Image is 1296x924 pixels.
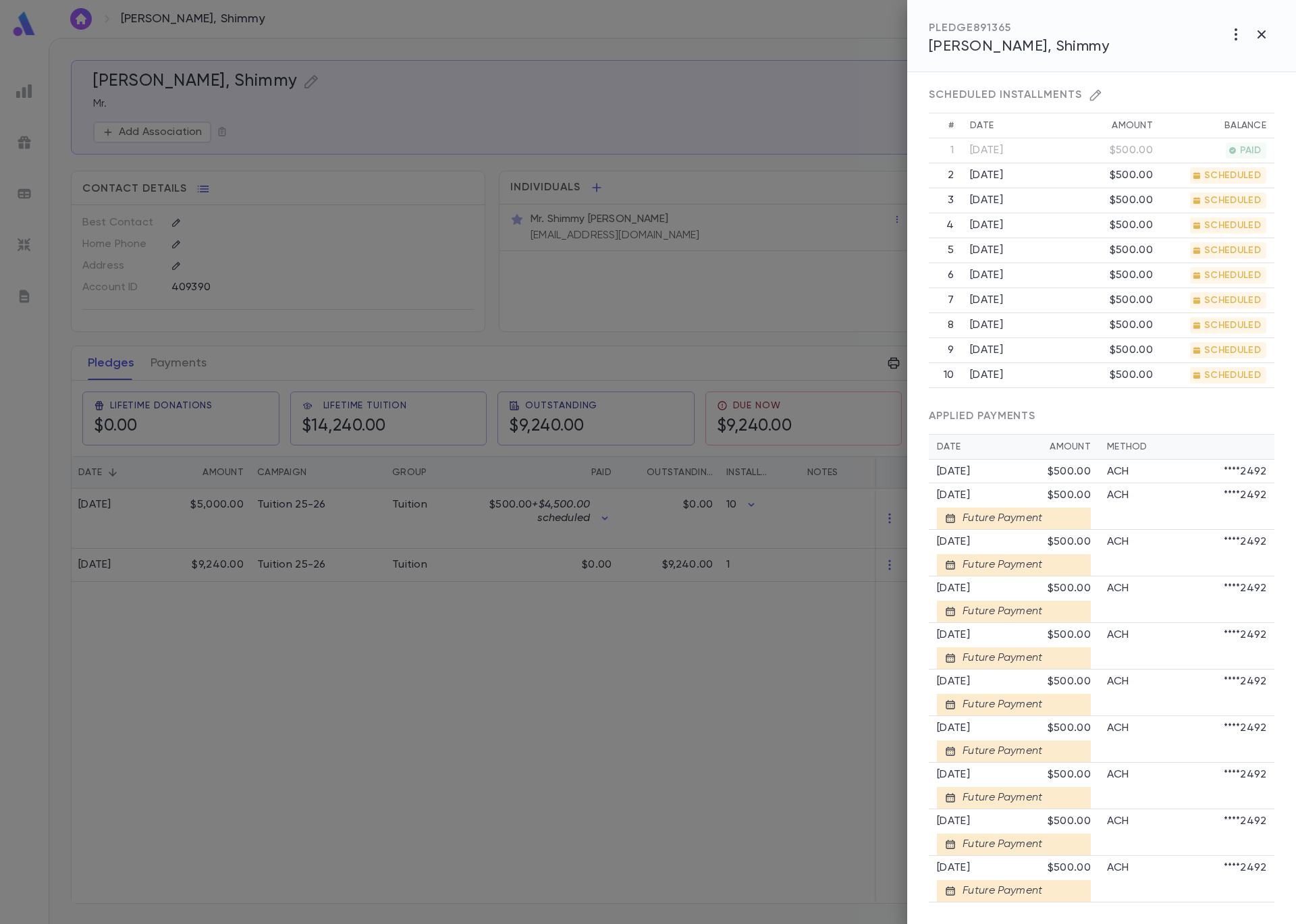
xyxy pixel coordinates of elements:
[1107,582,1129,595] p: ACH
[1199,220,1266,231] span: SCHEDULED
[1062,288,1161,313] td: $500.00
[1099,435,1274,460] th: Method
[956,605,1042,618] div: Future Payment
[962,213,1061,238] td: [DATE]
[1062,163,1161,188] td: $500.00
[1107,628,1129,642] p: ACH
[929,138,962,163] th: 1
[929,338,962,363] th: 9
[962,188,1061,213] td: [DATE]
[929,163,962,188] th: 2
[1048,628,1091,642] div: $500.00
[956,884,1042,898] div: Future Payment
[929,363,962,388] th: 10
[937,861,1048,875] div: [DATE]
[956,512,1042,525] div: Future Payment
[1199,345,1266,356] span: SCHEDULED
[1235,145,1266,156] span: PAID
[956,791,1042,805] div: Future Payment
[1199,195,1266,206] span: SCHEDULED
[956,558,1042,572] div: Future Payment
[1062,188,1161,213] td: $500.00
[1107,815,1129,828] p: ACH
[1107,675,1129,688] p: ACH
[956,838,1042,851] div: Future Payment
[1048,815,1091,828] div: $500.00
[937,815,1048,828] div: [DATE]
[1062,363,1161,388] td: $500.00
[956,651,1042,665] div: Future Payment
[1199,370,1266,381] span: SCHEDULED
[929,188,962,213] th: 3
[1062,263,1161,288] td: $500.00
[929,39,1109,54] span: [PERSON_NAME], Shimmy
[1048,722,1091,735] div: $500.00
[1199,320,1266,331] span: SCHEDULED
[1107,465,1129,479] p: ACH
[929,22,1109,35] div: PLEDGE 891365
[929,313,962,338] th: 8
[937,489,1048,502] div: [DATE]
[962,113,1061,138] th: Date
[962,138,1061,163] td: [DATE]
[1062,338,1161,363] td: $500.00
[937,582,1048,595] div: [DATE]
[962,163,1061,188] td: [DATE]
[937,465,1048,479] div: [DATE]
[1107,861,1129,875] p: ACH
[1199,270,1266,281] span: SCHEDULED
[929,213,962,238] th: 4
[937,675,1048,688] div: [DATE]
[1050,441,1091,452] div: Amount
[929,88,1274,102] div: SCHEDULED INSTALLMENTS
[929,288,962,313] th: 7
[1048,861,1091,875] div: $500.00
[1048,489,1091,502] div: $500.00
[1107,535,1129,549] p: ACH
[1062,313,1161,338] td: $500.00
[937,722,1048,735] div: [DATE]
[1048,535,1091,549] div: $500.00
[962,288,1061,313] td: [DATE]
[962,363,1061,388] td: [DATE]
[962,263,1061,288] td: [DATE]
[1062,238,1161,263] td: $500.00
[937,441,1050,452] div: Date
[1107,722,1129,735] p: ACH
[929,411,1035,422] span: APPLIED PAYMENTS
[1048,582,1091,595] div: $500.00
[962,313,1061,338] td: [DATE]
[937,768,1048,782] div: [DATE]
[929,238,962,263] th: 5
[1199,245,1266,256] span: SCHEDULED
[1062,138,1161,163] td: $500.00
[1107,489,1129,502] p: ACH
[962,238,1061,263] td: [DATE]
[956,744,1042,758] div: Future Payment
[1048,675,1091,688] div: $500.00
[1199,170,1266,181] span: SCHEDULED
[1161,113,1274,138] th: Balance
[937,628,1048,642] div: [DATE]
[929,113,962,138] th: #
[1199,295,1266,306] span: SCHEDULED
[929,263,962,288] th: 6
[1048,465,1091,479] div: $500.00
[937,535,1048,549] div: [DATE]
[956,698,1042,711] div: Future Payment
[1062,213,1161,238] td: $500.00
[962,338,1061,363] td: [DATE]
[1107,768,1129,782] p: ACH
[1048,768,1091,782] div: $500.00
[1062,113,1161,138] th: Amount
